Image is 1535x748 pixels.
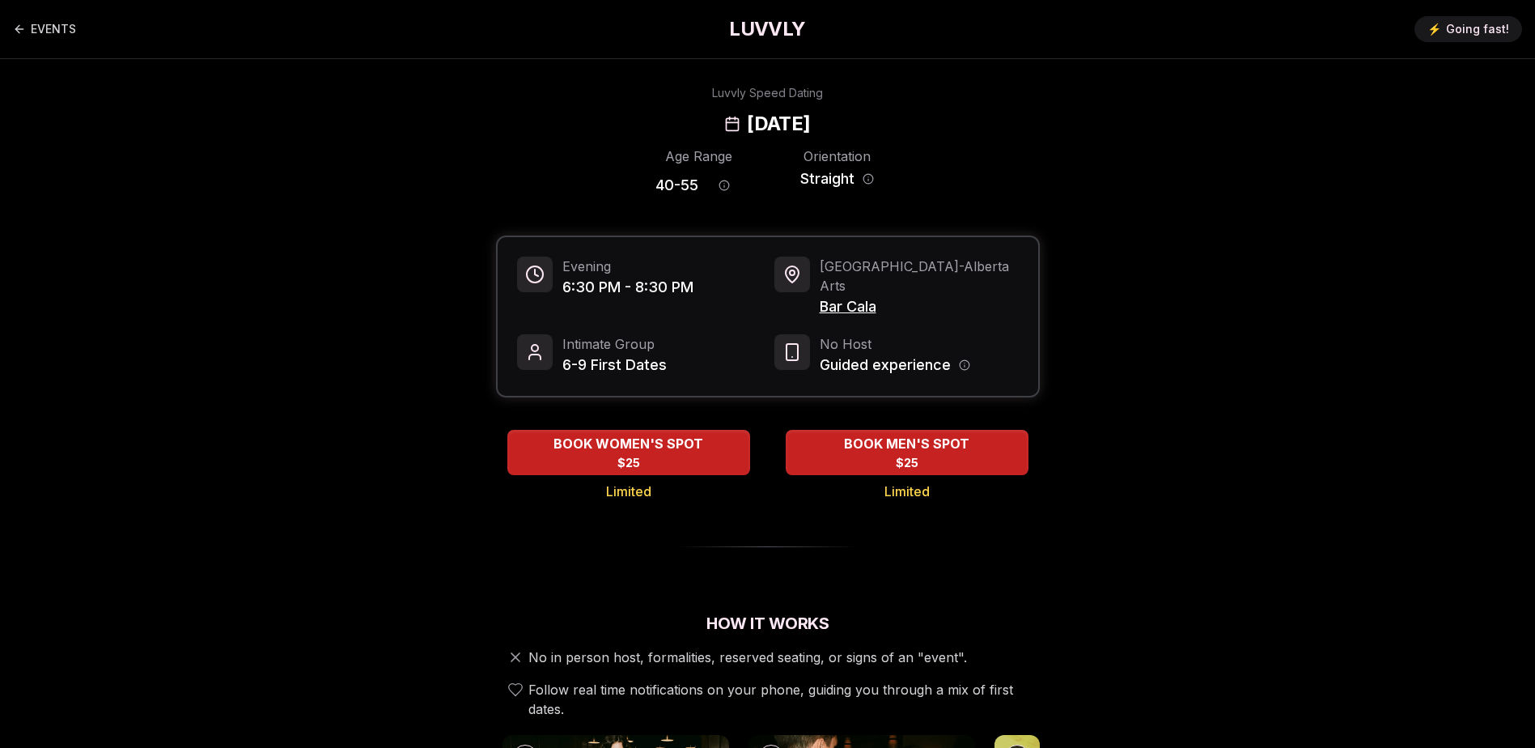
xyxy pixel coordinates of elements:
span: 40 - 55 [655,174,698,197]
a: LUVVLY [729,16,805,42]
button: Age range information [706,168,742,203]
span: ⚡️ [1427,21,1441,37]
span: $25 [896,455,918,471]
span: Intimate Group [562,334,667,354]
button: BOOK MEN'S SPOT - Limited [786,430,1028,475]
span: No in person host, formalities, reserved seating, or signs of an "event". [528,648,967,667]
a: Back to events [13,13,76,45]
span: Limited [884,482,930,501]
span: Evening [562,257,693,276]
span: Going fast! [1446,21,1509,37]
span: Bar Cala [820,295,1019,318]
span: BOOK MEN'S SPOT [841,434,973,453]
span: 6-9 First Dates [562,354,667,376]
h2: How It Works [496,612,1040,635]
span: BOOK WOMEN'S SPOT [550,434,706,453]
div: Orientation [794,147,880,166]
div: Age Range [655,147,742,166]
span: Limited [606,482,651,501]
span: [GEOGRAPHIC_DATA] - Alberta Arts [820,257,1019,295]
span: $25 [617,455,640,471]
button: Host information [959,359,970,371]
span: No Host [820,334,970,354]
span: Guided experience [820,354,951,376]
span: Follow real time notifications on your phone, guiding you through a mix of first dates. [528,680,1033,719]
button: BOOK WOMEN'S SPOT - Limited [507,430,750,475]
span: Straight [800,168,854,190]
span: 6:30 PM - 8:30 PM [562,276,693,299]
button: Orientation information [863,173,874,185]
div: Luvvly Speed Dating [712,85,823,101]
h2: [DATE] [747,111,810,137]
